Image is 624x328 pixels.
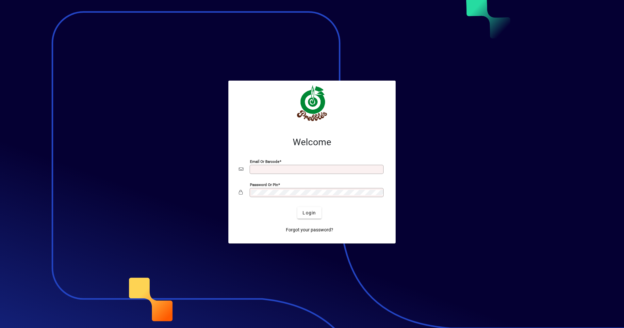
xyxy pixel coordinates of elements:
span: Forgot your password? [286,226,333,233]
mat-label: Password or Pin [250,182,278,187]
mat-label: Email or Barcode [250,159,279,164]
h2: Welcome [239,137,385,148]
span: Login [303,210,316,216]
a: Forgot your password? [283,224,336,236]
button: Login [297,207,321,219]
